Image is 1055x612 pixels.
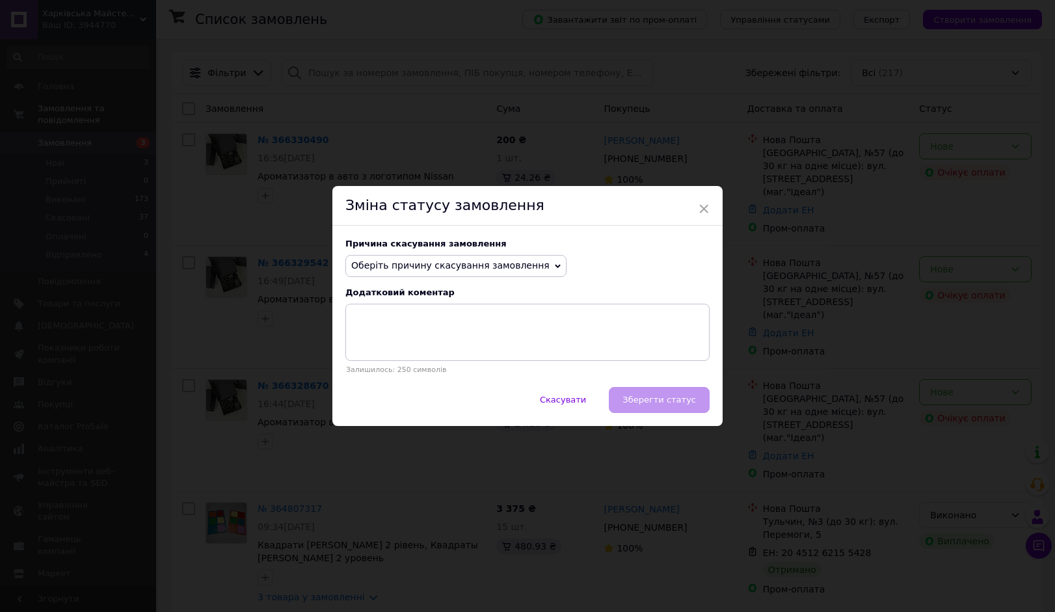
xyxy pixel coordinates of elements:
[540,395,586,405] span: Скасувати
[351,260,550,271] span: Оберіть причину скасування замовлення
[698,198,710,220] span: ×
[345,239,710,248] div: Причина скасування замовлення
[345,287,710,297] div: Додатковий коментар
[345,366,710,374] p: Залишилось: 250 символів
[332,186,723,226] div: Зміна статусу замовлення
[526,387,600,413] button: Скасувати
